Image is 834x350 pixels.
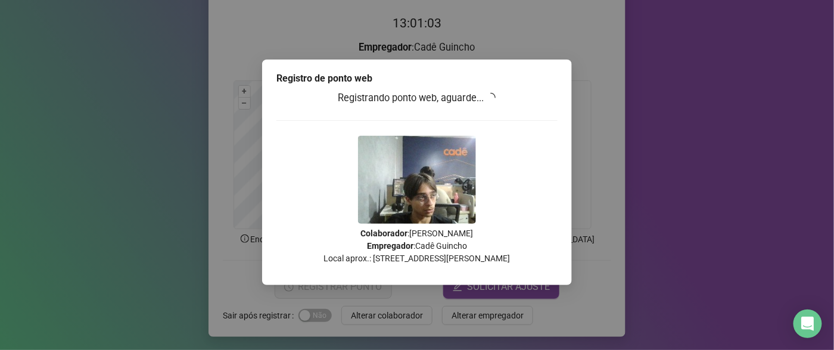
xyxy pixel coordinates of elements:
[276,227,558,265] p: : [PERSON_NAME] : Cadê Guincho Local aprox.: [STREET_ADDRESS][PERSON_NAME]
[276,90,558,106] h3: Registrando ponto web, aguarde...
[793,310,822,338] div: Open Intercom Messenger
[486,93,496,102] span: loading
[358,136,476,224] img: Z
[276,71,558,86] div: Registro de ponto web
[361,229,408,238] strong: Colaborador
[367,241,413,251] strong: Empregador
